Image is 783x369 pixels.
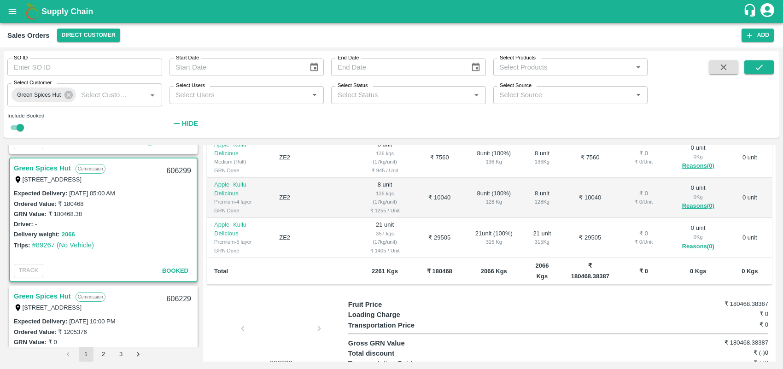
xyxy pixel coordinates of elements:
[62,229,75,240] button: 2066
[676,233,720,241] div: 0 Kg
[7,111,162,120] div: Include Booked
[169,59,302,76] input: Start Date
[7,59,162,76] input: Enter SO ID
[76,164,105,174] p: Commission
[742,29,774,42] button: Add
[246,358,316,368] p: 606299
[96,347,111,362] button: Go to page 2
[690,268,706,275] b: 0 Kgs
[676,241,720,252] button: Reasons(0)
[626,229,661,238] div: ₹ 0
[169,116,201,131] button: Hide
[12,88,76,102] div: Green Spices Hut
[14,221,33,228] label: Driver:
[473,198,515,206] div: 128 Kg
[348,338,453,348] p: Gross GRN Value
[60,347,147,362] nav: pagination navigation
[23,176,82,183] label: [STREET_ADDRESS]
[639,268,648,275] b: ₹ 0
[172,89,306,101] input: Select Users
[348,299,453,310] p: Fruit Price
[676,184,720,211] div: 0 unit
[14,211,47,217] label: GRN Value:
[214,268,228,275] b: Total
[530,149,555,166] div: 8 unit
[414,178,465,218] td: ₹ 10040
[348,348,453,358] p: Total discount
[470,89,482,101] button: Open
[676,224,720,252] div: 0 unit
[23,304,82,311] label: [STREET_ADDRESS]
[500,54,536,62] label: Select Products
[356,218,414,258] td: 21 unit
[363,189,406,206] div: 136 kgs (17kg/unit)
[363,246,406,255] div: ₹ 1405 / Unit
[626,238,661,246] div: ₹ 0 / Unit
[473,189,515,206] div: 8 unit ( 100 %)
[500,82,532,89] label: Select Source
[41,7,93,16] b: Supply Chain
[14,162,71,174] a: Green Spices Hut
[305,59,323,76] button: Choose date
[473,149,515,166] div: 8 unit ( 100 %)
[41,5,743,18] a: Supply Chain
[272,178,356,218] td: ZE2
[676,144,720,171] div: 0 unit
[77,89,132,101] input: Select Customer
[698,310,768,319] h6: ₹ 0
[467,59,485,76] button: Choose date
[348,320,453,330] p: Transportation Price
[14,339,47,346] label: GRN Value:
[7,29,50,41] div: Sales Orders
[356,138,414,178] td: 8 unit
[626,198,661,206] div: ₹ 0 / Unit
[530,229,555,246] div: 21 unit
[632,89,644,101] button: Open
[698,338,768,347] h6: ₹ 180468.38387
[561,218,619,258] td: ₹ 29505
[496,61,630,73] input: Select Products
[176,82,205,89] label: Select Users
[69,190,115,197] label: [DATE] 05:00 AM
[338,82,368,89] label: Select Status
[496,89,630,101] input: Select Source
[214,181,264,198] p: Apple- Kullu Delicious
[23,2,41,21] img: logo
[530,158,555,166] div: 136 Kg
[626,149,661,158] div: ₹ 0
[48,339,57,346] label: ₹ 0
[481,268,507,275] b: 2066 Kgs
[76,292,105,302] p: Commission
[535,262,549,279] b: 2066 Kgs
[14,54,28,62] label: SO ID
[473,238,515,246] div: 315 Kg
[214,166,264,175] div: GRN Done
[214,221,264,238] p: Apple- Kullu Delicious
[759,2,776,21] div: account of current user
[146,89,158,101] button: Open
[356,178,414,218] td: 8 unit
[363,149,406,166] div: 136 kgs (17kg/unit)
[35,221,37,228] label: -
[338,54,359,62] label: End Date
[334,89,468,101] input: Select Status
[561,138,619,178] td: ₹ 7560
[363,229,406,246] div: 357 kgs (17kg/unit)
[214,238,264,246] div: Premium-5 layer
[427,268,452,275] b: ₹ 180468
[530,238,555,246] div: 315 Kg
[214,141,264,158] p: Apple- Kullu Delicious
[363,206,406,215] div: ₹ 1255 / Unit
[372,268,398,275] b: 2261 Kgs
[12,90,66,100] span: Green Spices Hut
[214,206,264,215] div: GRN Done
[14,328,56,335] label: Ordered Value:
[14,290,71,302] a: Green Spices Hut
[32,241,94,249] a: #89267 (No Vehicle)
[114,347,129,362] button: Go to page 3
[698,358,768,368] h6: ₹ (-)0
[2,1,23,22] button: open drawer
[58,328,87,335] label: ₹ 1205376
[473,229,515,246] div: 21 unit ( 100 %)
[728,178,772,218] td: 0 unit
